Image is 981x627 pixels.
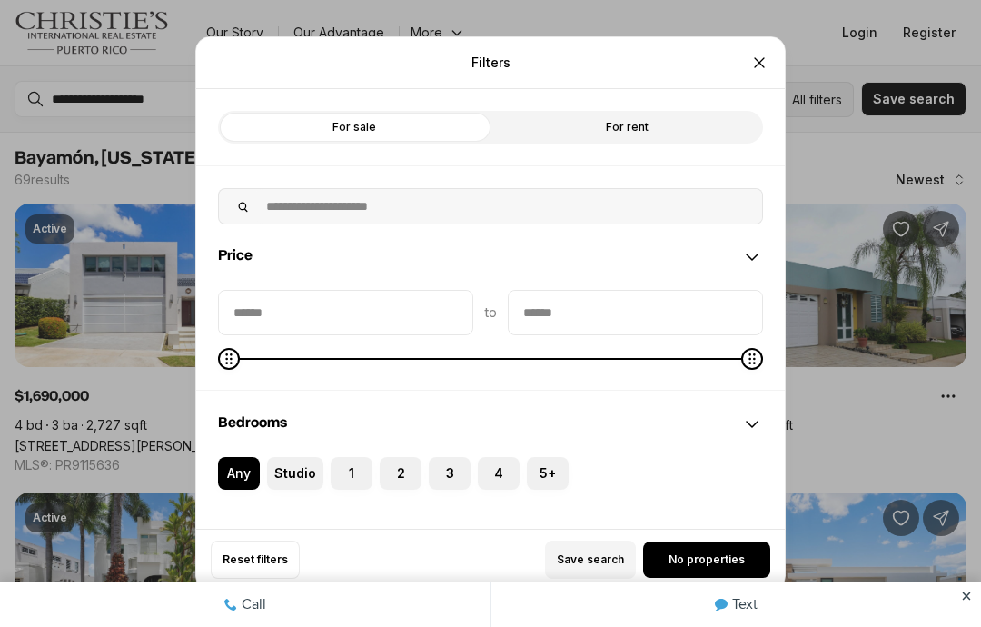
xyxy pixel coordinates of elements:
label: 2 [380,457,421,490]
span: Save search [557,552,624,567]
button: Save search [545,541,636,579]
span: Price [218,248,253,263]
input: priceMax [509,291,762,334]
span: Reset filters [223,552,288,567]
label: Studio [267,457,323,490]
button: Close [741,45,778,81]
label: For sale [218,111,490,144]
label: For rent [490,111,763,144]
div: Price [196,290,785,390]
span: to [484,305,497,320]
input: priceMin [219,291,472,334]
div: Bedrooms [196,457,785,522]
label: 4 [478,457,520,490]
div: Bedrooms [196,392,785,457]
button: No properties [643,542,770,578]
label: 1 [331,457,372,490]
button: Reset filters [211,541,300,579]
span: Maximum [741,348,763,370]
div: Price [196,224,785,290]
span: Bedrooms [218,415,287,430]
label: 3 [429,457,471,490]
p: Filters [471,55,510,70]
label: Any [218,457,260,490]
div: Bathrooms [196,524,785,590]
span: Minimum [218,348,240,370]
span: No properties [669,552,745,567]
label: 5+ [527,457,569,490]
